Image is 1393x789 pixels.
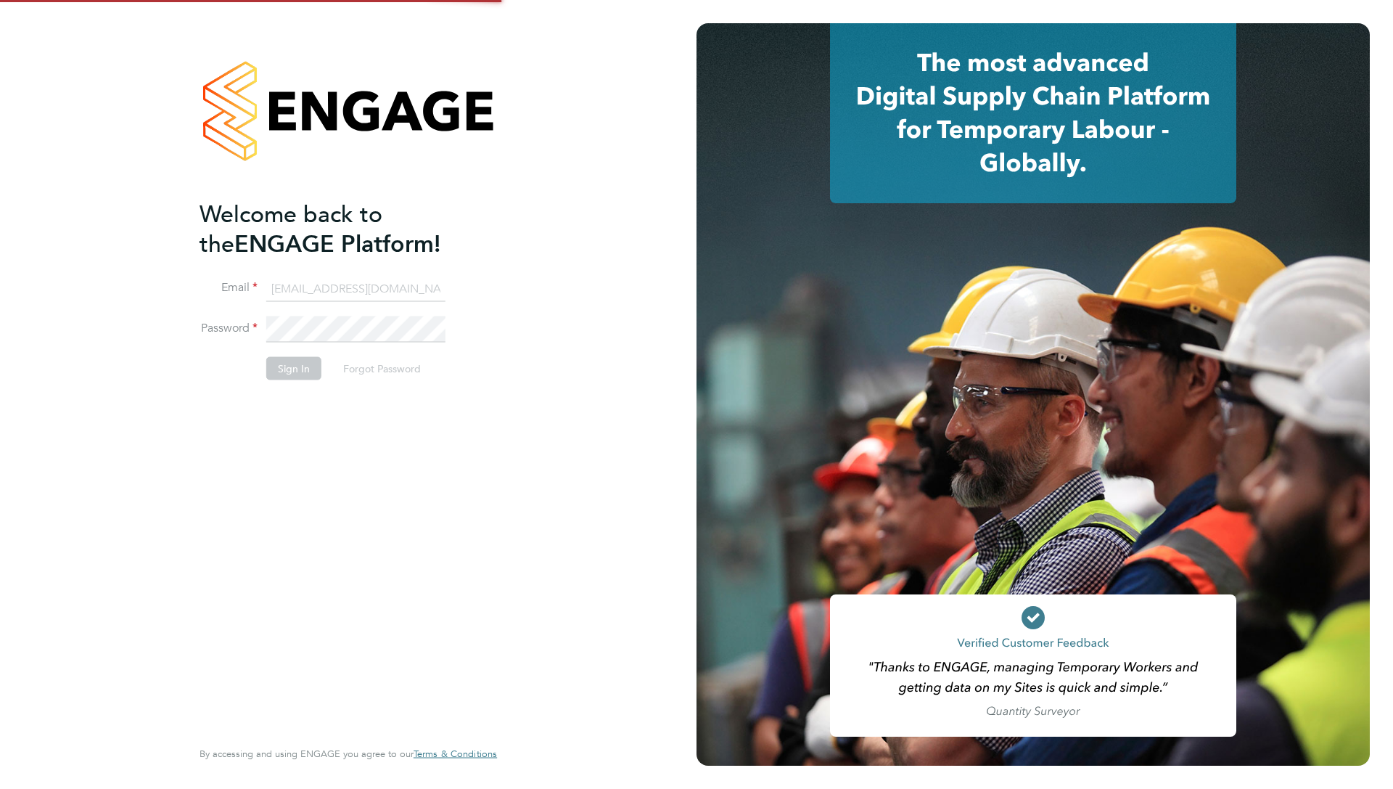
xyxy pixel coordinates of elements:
button: Forgot Password [332,357,432,380]
label: Email [200,280,258,295]
span: By accessing and using ENGAGE you agree to our [200,748,497,760]
input: Enter your work email... [266,276,445,302]
label: Password [200,321,258,336]
span: Terms & Conditions [414,748,497,760]
button: Sign In [266,357,321,380]
a: Terms & Conditions [414,748,497,760]
h2: ENGAGE Platform! [200,199,482,258]
span: Welcome back to the [200,200,382,258]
